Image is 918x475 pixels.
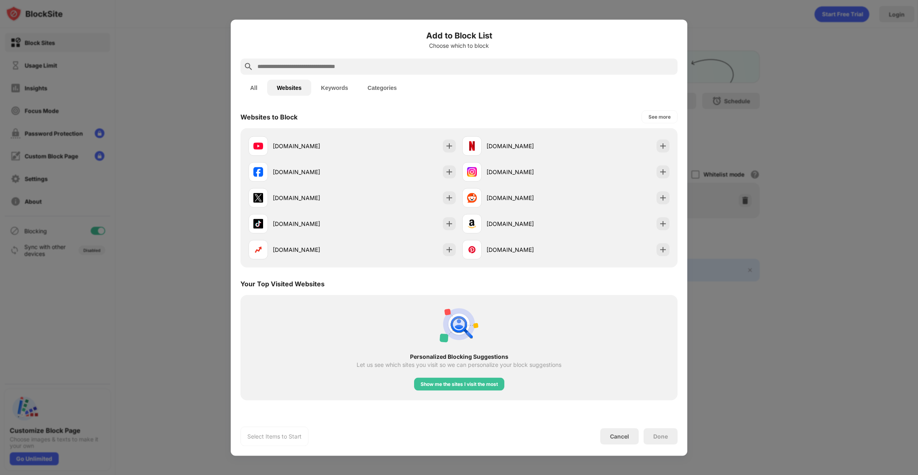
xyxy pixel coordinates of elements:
img: favicons [467,245,477,254]
button: Categories [358,79,406,96]
img: favicons [253,167,263,177]
div: [DOMAIN_NAME] [487,245,566,254]
div: Cancel [610,433,629,440]
div: Show me the sites I visit the most [421,380,498,388]
div: See more [648,113,671,121]
img: search.svg [244,62,253,71]
img: favicons [467,141,477,151]
img: favicons [253,245,263,254]
div: [DOMAIN_NAME] [273,245,352,254]
h6: Add to Block List [240,29,678,41]
div: Let us see which sites you visit so we can personalize your block suggestions [357,361,561,368]
div: [DOMAIN_NAME] [487,168,566,176]
div: [DOMAIN_NAME] [273,142,352,150]
div: [DOMAIN_NAME] [273,194,352,202]
div: [DOMAIN_NAME] [487,219,566,228]
div: [DOMAIN_NAME] [487,194,566,202]
img: personal-suggestions.svg [440,305,478,343]
div: Personalized Blocking Suggestions [255,353,663,360]
div: [DOMAIN_NAME] [273,168,352,176]
img: favicons [253,141,263,151]
img: favicons [467,167,477,177]
div: [DOMAIN_NAME] [273,219,352,228]
button: Websites [267,79,311,96]
button: Keywords [311,79,358,96]
div: Done [653,433,668,439]
img: favicons [467,219,477,228]
div: Your Top Visited Websites [240,279,325,288]
div: Choose which to block [240,42,678,49]
img: favicons [253,219,263,228]
img: favicons [253,193,263,202]
button: All [240,79,267,96]
div: [DOMAIN_NAME] [487,142,566,150]
img: favicons [467,193,477,202]
div: Select Items to Start [247,432,302,440]
div: Websites to Block [240,113,297,121]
